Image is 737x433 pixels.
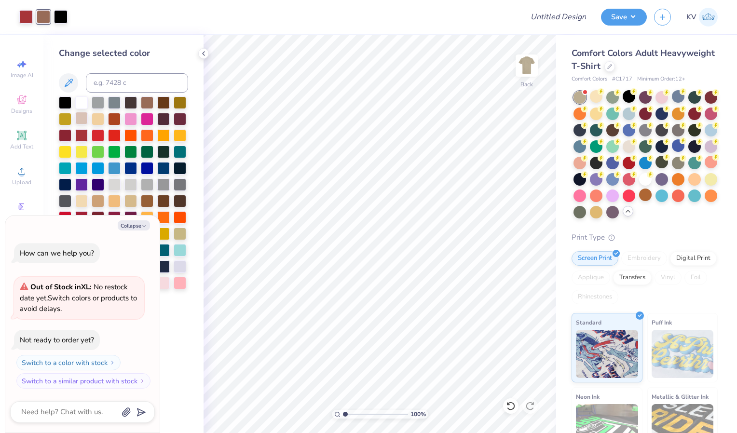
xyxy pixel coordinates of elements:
[59,47,188,60] div: Change selected color
[517,56,536,75] img: Back
[523,7,594,27] input: Untitled Design
[699,8,718,27] img: Kylie Velkoff
[11,107,32,115] span: Designs
[30,282,94,292] strong: Out of Stock in XL :
[109,360,115,365] img: Switch to a color with stock
[637,75,685,83] span: Minimum Order: 12 +
[652,317,672,327] span: Puff Ink
[576,330,638,378] img: Standard
[572,290,618,304] div: Rhinestones
[670,251,717,266] div: Digital Print
[572,251,618,266] div: Screen Print
[20,282,137,313] span: Switch colors or products to avoid delays.
[572,271,610,285] div: Applique
[572,75,607,83] span: Comfort Colors
[410,410,426,419] span: 100 %
[86,73,188,93] input: e.g. 7428 c
[655,271,682,285] div: Vinyl
[612,75,632,83] span: # C1717
[118,220,150,230] button: Collapse
[20,282,128,303] span: No restock date yet.
[684,271,707,285] div: Foil
[601,9,647,26] button: Save
[572,232,718,243] div: Print Type
[652,392,709,402] span: Metallic & Glitter Ink
[139,378,145,384] img: Switch to a similar product with stock
[14,214,29,222] span: Greek
[686,12,696,23] span: KV
[20,248,94,258] div: How can we help you?
[613,271,652,285] div: Transfers
[576,392,600,402] span: Neon Ink
[576,317,601,327] span: Standard
[520,80,533,89] div: Back
[10,143,33,150] span: Add Text
[16,355,121,370] button: Switch to a color with stock
[11,71,33,79] span: Image AI
[652,330,714,378] img: Puff Ink
[16,373,150,389] button: Switch to a similar product with stock
[20,335,94,345] div: Not ready to order yet?
[12,178,31,186] span: Upload
[572,47,715,72] span: Comfort Colors Adult Heavyweight T-Shirt
[621,251,667,266] div: Embroidery
[686,8,718,27] a: KV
